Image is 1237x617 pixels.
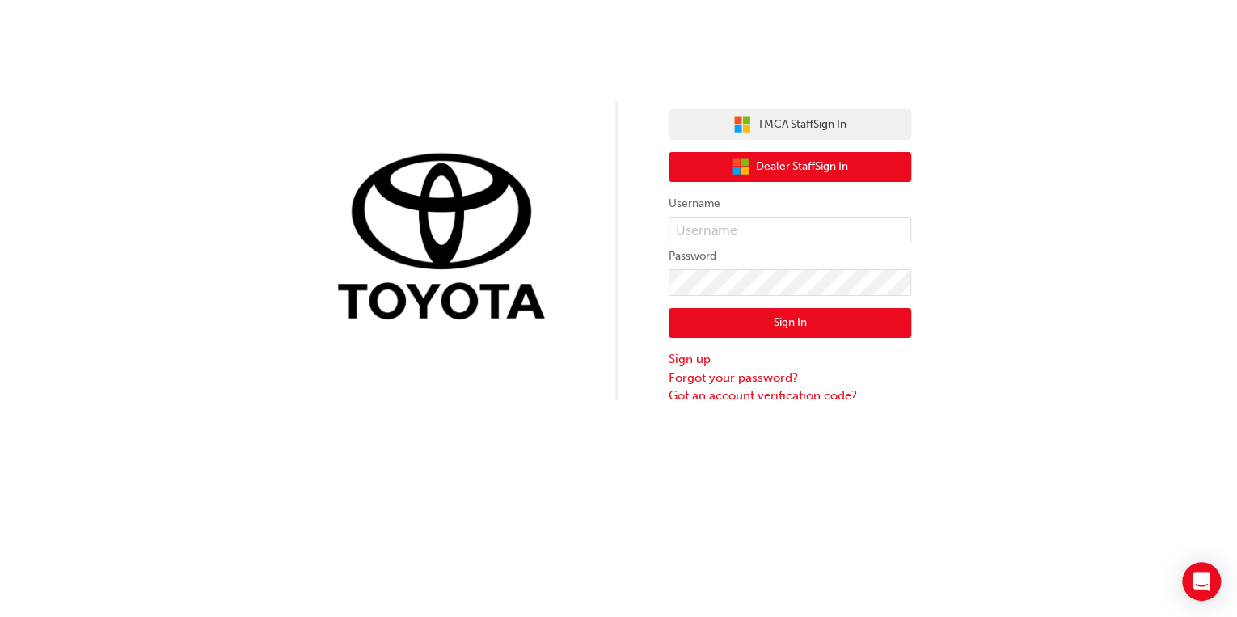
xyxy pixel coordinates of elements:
span: Dealer Staff Sign In [756,158,848,176]
input: Username [669,217,911,244]
span: TMCA Staff Sign In [758,116,846,134]
label: Username [669,194,911,213]
label: Password [669,247,911,266]
div: Open Intercom Messenger [1182,562,1221,601]
button: Dealer StaffSign In [669,152,911,183]
a: Forgot your password? [669,369,911,387]
button: TMCA StaffSign In [669,109,911,140]
img: Trak [326,150,568,328]
a: Got an account verification code? [669,387,911,405]
a: Sign up [669,350,911,369]
button: Sign In [669,308,911,339]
